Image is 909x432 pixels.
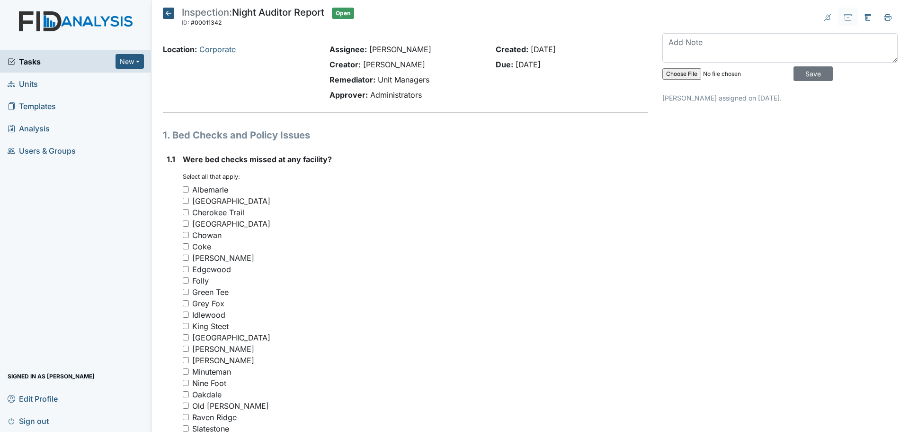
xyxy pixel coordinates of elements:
input: [PERSON_NAME] [183,357,189,363]
div: Green Tee [192,286,229,298]
span: Users & Groups [8,143,76,158]
strong: Created: [496,45,528,54]
input: Grey Fox [183,300,189,306]
strong: Approver: [330,90,368,100]
input: Minuteman [183,368,189,375]
div: King Steet [192,321,229,332]
a: Tasks [8,56,116,67]
button: New [116,54,144,69]
input: [GEOGRAPHIC_DATA] [183,334,189,340]
div: Cherokee Trail [192,207,244,218]
strong: Assignee: [330,45,367,54]
input: [PERSON_NAME] [183,255,189,261]
span: Unit Managers [378,75,429,84]
input: [GEOGRAPHIC_DATA] [183,221,189,227]
div: [GEOGRAPHIC_DATA] [192,218,270,230]
div: Nine Foot [192,377,226,389]
input: Save [793,66,833,81]
span: [DATE] [516,60,541,69]
div: Edgewood [192,264,231,275]
small: Select all that apply: [183,173,240,180]
div: Old [PERSON_NAME] [192,400,269,412]
strong: Location: [163,45,197,54]
div: [GEOGRAPHIC_DATA] [192,332,270,343]
input: Idlewood [183,312,189,318]
span: Signed in as [PERSON_NAME] [8,369,95,384]
input: Folly [183,277,189,284]
div: Idlewood [192,309,225,321]
input: [GEOGRAPHIC_DATA] [183,198,189,204]
h1: 1. Bed Checks and Policy Issues [163,128,648,142]
span: #00011342 [191,19,222,26]
div: [PERSON_NAME] [192,355,254,366]
span: [DATE] [531,45,556,54]
span: Inspection: [182,7,232,18]
div: [GEOGRAPHIC_DATA] [192,195,270,207]
span: Analysis [8,121,50,136]
div: Oakdale [192,389,222,400]
div: Folly [192,275,209,286]
label: 1.1 [167,154,175,165]
input: Cherokee Trail [183,209,189,215]
div: [PERSON_NAME] [192,343,254,355]
div: Chowan [192,230,222,241]
input: [PERSON_NAME] [183,346,189,352]
span: Sign out [8,414,49,428]
input: Nine Foot [183,380,189,386]
input: King Steet [183,323,189,329]
span: Open [332,8,354,19]
div: Albemarle [192,184,228,195]
div: [PERSON_NAME] [192,252,254,264]
span: [PERSON_NAME] [363,60,425,69]
input: Albemarle [183,186,189,193]
span: Were bed checks missed at any facility? [183,155,332,164]
span: [PERSON_NAME] [369,45,431,54]
input: Oakdale [183,391,189,397]
input: Chowan [183,232,189,238]
input: Raven Ridge [183,414,189,420]
input: Slatestone [183,425,189,432]
input: Green Tee [183,289,189,295]
input: Old [PERSON_NAME] [183,403,189,409]
a: Corporate [199,45,236,54]
input: Edgewood [183,266,189,272]
span: Edit Profile [8,391,58,406]
div: Minuteman [192,366,231,377]
strong: Due: [496,60,513,69]
span: ID: [182,19,189,26]
strong: Remediator: [330,75,375,84]
div: Raven Ridge [192,412,237,423]
span: Administrators [370,90,422,100]
p: [PERSON_NAME] assigned on [DATE]. [662,93,898,103]
div: Night Auditor Report [182,8,324,28]
div: Grey Fox [192,298,224,309]
div: Coke [192,241,211,252]
strong: Creator: [330,60,361,69]
span: Units [8,76,38,91]
span: Templates [8,99,56,113]
input: Coke [183,243,189,249]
